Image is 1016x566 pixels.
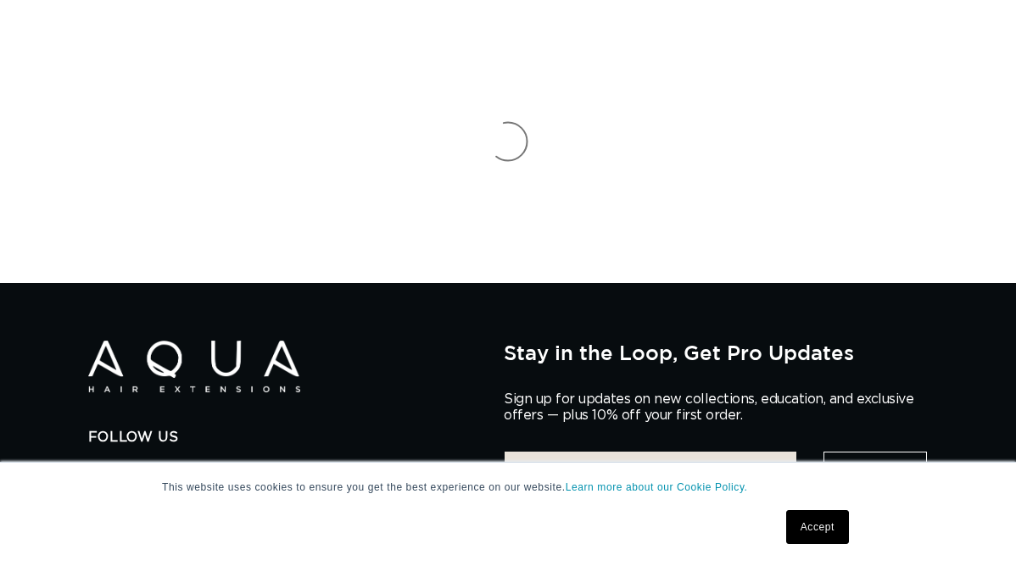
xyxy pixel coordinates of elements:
h2: Stay in the Loop, Get Pro Updates [504,341,928,364]
input: ENTER YOUR EMAIL [505,452,796,494]
p: This website uses cookies to ensure you get the best experience on our website. [162,480,854,495]
img: Aqua Hair Extensions [88,341,300,392]
a: Accept [786,510,849,544]
p: Sign up for updates on new collections, education, and exclusive offers — plus 10% off your first... [504,391,928,424]
a: Learn more about our Cookie Policy. [566,481,748,493]
h2: Follow Us [88,429,478,447]
button: Sign Up [823,452,927,494]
